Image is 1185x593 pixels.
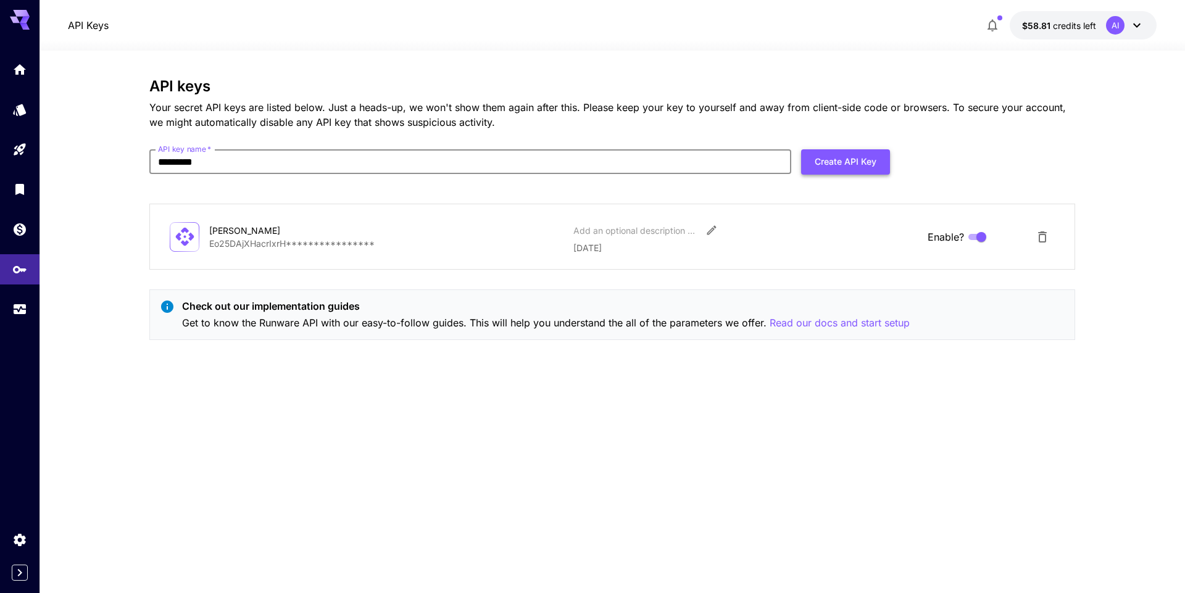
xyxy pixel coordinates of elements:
p: Your secret API keys are listed below. Just a heads-up, we won't show them again after this. Plea... [149,100,1075,130]
a: API Keys [68,18,109,33]
div: [PERSON_NAME] [209,224,333,237]
div: $58.80704 [1022,19,1096,32]
div: Usage [12,302,27,317]
div: Models [12,102,27,117]
h3: API keys [149,78,1075,95]
button: Edit [701,219,723,241]
button: Create API Key [801,149,890,175]
div: Add an optional description or comment [573,224,697,237]
div: Wallet [12,222,27,237]
div: AI [1106,16,1125,35]
button: Delete API Key [1030,225,1055,249]
p: [DATE] [573,241,918,254]
p: Get to know the Runware API with our easy-to-follow guides. This will help you understand the all... [182,315,910,331]
span: $58.81 [1022,20,1053,31]
label: API key name [158,144,211,154]
button: Expand sidebar [12,565,28,581]
span: Enable? [928,230,964,244]
button: Read our docs and start setup [770,315,910,331]
span: credits left [1053,20,1096,31]
p: Check out our implementation guides [182,299,910,313]
nav: breadcrumb [68,18,109,33]
div: API Keys [12,258,27,273]
div: Settings [12,528,27,544]
div: Playground [12,142,27,157]
div: Home [12,62,27,77]
div: Library [12,181,27,197]
button: $58.80704AI [1010,11,1157,39]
